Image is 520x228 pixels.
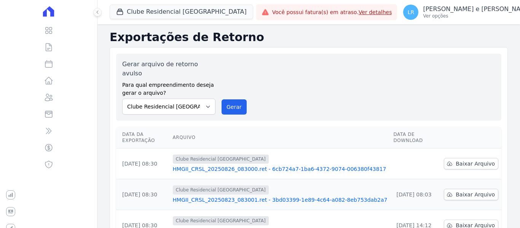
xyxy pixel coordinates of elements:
a: HMGII_CRSL_20250823_083001.ret - 3bd03399-1e89-4c64-a082-8eb753dab2a7 [173,196,388,204]
label: Gerar arquivo de retorno avulso [122,60,215,78]
span: Clube Residencial [GEOGRAPHIC_DATA] [173,216,269,225]
th: Data de Download [390,127,441,148]
td: [DATE] 08:30 [116,179,170,210]
button: Clube Residencial [GEOGRAPHIC_DATA] [110,5,253,19]
span: LR [408,10,415,15]
label: Para qual empreendimento deseja gerar o arquivo? [122,78,215,97]
span: Clube Residencial [GEOGRAPHIC_DATA] [173,155,269,164]
span: Clube Residencial [GEOGRAPHIC_DATA] [173,185,269,195]
button: Gerar [222,99,247,115]
a: Ver detalhes [359,9,392,15]
span: Baixar Arquivo [456,191,495,198]
td: [DATE] 08:03 [390,179,441,210]
a: Baixar Arquivo [444,189,498,200]
a: HMGII_CRSL_20250826_083000.ret - 6cb724a7-1ba6-4372-9074-006380f43817 [173,165,388,173]
a: Baixar Arquivo [444,158,498,169]
td: [DATE] 08:30 [116,148,170,179]
span: Você possui fatura(s) em atraso. [272,8,392,16]
th: Data da Exportação [116,127,170,148]
h2: Exportações de Retorno [110,30,508,44]
span: Baixar Arquivo [456,160,495,167]
th: Arquivo [170,127,391,148]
